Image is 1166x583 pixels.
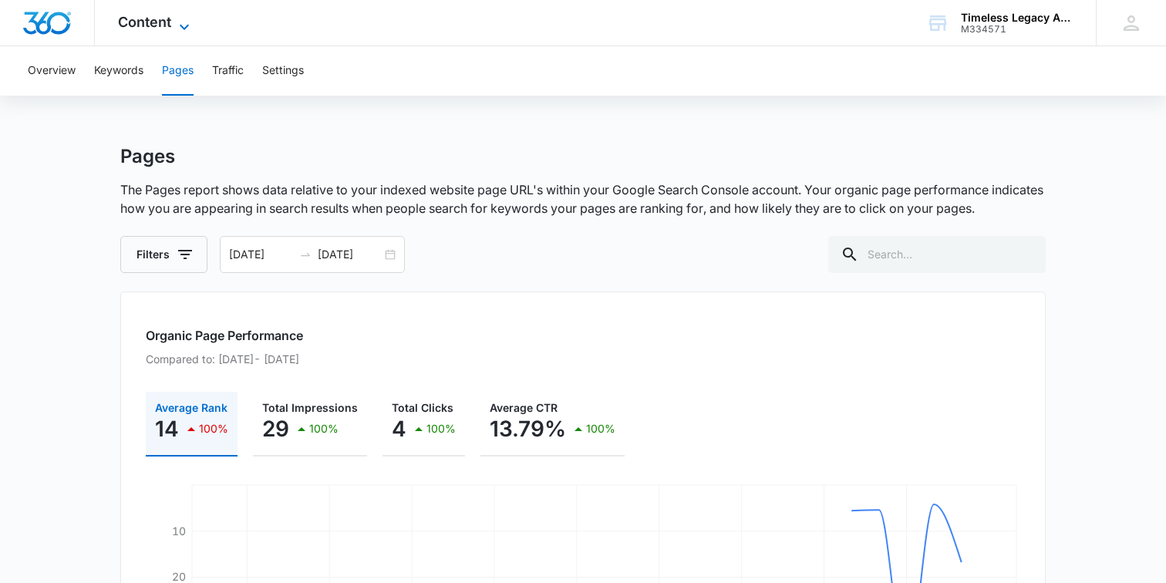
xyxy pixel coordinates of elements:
[120,180,1046,217] p: The Pages report shows data relative to your indexed website page URL's within your Google Search...
[490,416,566,441] p: 13.79%
[28,46,76,96] button: Overview
[146,326,1020,345] h2: Organic Page Performance
[120,236,207,273] button: Filters
[262,401,358,414] span: Total Impressions
[146,351,1020,367] p: Compared to: [DATE] - [DATE]
[172,524,186,538] tspan: 10
[961,24,1073,35] div: account id
[392,416,406,441] p: 4
[828,236,1046,273] input: Search...
[299,248,312,261] span: to
[262,46,304,96] button: Settings
[155,401,227,414] span: Average Rank
[586,423,615,434] p: 100%
[199,423,228,434] p: 100%
[426,423,456,434] p: 100%
[309,423,339,434] p: 100%
[212,46,244,96] button: Traffic
[229,246,293,263] input: Start date
[118,14,171,30] span: Content
[392,401,453,414] span: Total Clicks
[155,416,179,441] p: 14
[299,248,312,261] span: swap-right
[318,246,382,263] input: End date
[961,12,1073,24] div: account name
[94,46,143,96] button: Keywords
[490,401,558,414] span: Average CTR
[120,145,175,168] h1: Pages
[172,570,186,583] tspan: 20
[262,416,289,441] p: 29
[162,46,194,96] button: Pages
